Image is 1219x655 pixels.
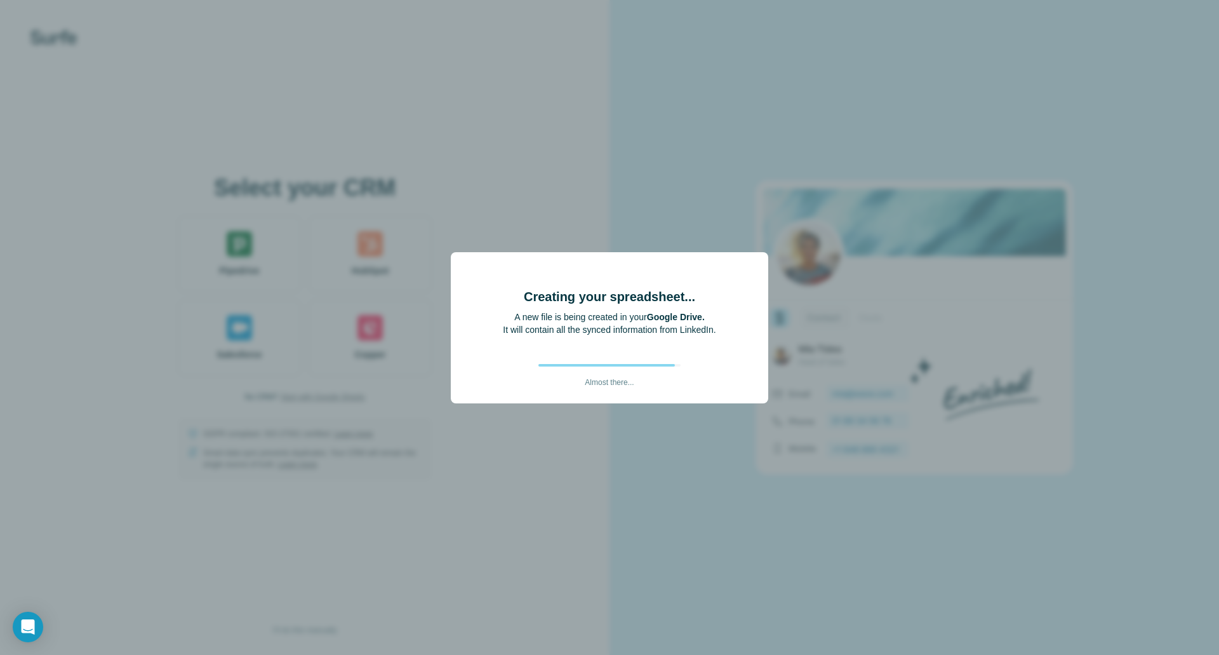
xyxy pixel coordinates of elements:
h4: Creating your spreadsheet... [524,288,695,306]
div: Open Intercom Messenger [13,612,43,642]
b: Google Drive. [647,312,705,322]
p: A new file is being created in your [503,311,716,323]
p: Almost there... [585,367,634,388]
p: It will contain all the synced information from LinkedIn. [503,323,716,336]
